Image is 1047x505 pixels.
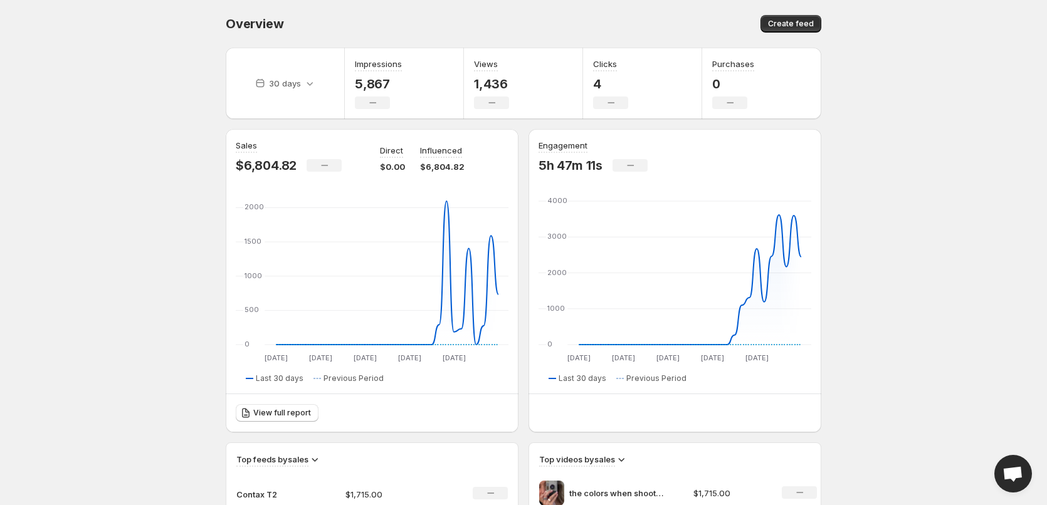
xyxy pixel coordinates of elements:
[309,353,332,362] text: [DATE]
[345,488,434,501] p: $1,715.00
[245,237,261,246] text: 1500
[236,404,318,422] a: View full report
[547,304,565,313] text: 1000
[245,271,262,280] text: 1000
[355,58,402,70] h3: Impressions
[226,16,283,31] span: Overview
[269,77,301,90] p: 30 days
[420,160,465,173] p: $6,804.82
[324,373,384,383] span: Previous Period
[994,455,1032,492] a: Open chat
[265,353,288,362] text: [DATE]
[443,353,466,362] text: [DATE]
[569,487,663,499] p: the colors when shooting on film in summer onfilm contaxt2 35mm
[745,353,769,362] text: [DATE]
[245,305,259,314] text: 500
[539,139,587,152] h3: Engagement
[253,408,311,418] span: View full report
[380,160,405,173] p: $0.00
[236,158,297,173] p: $6,804.82
[593,76,628,91] p: 4
[539,453,615,466] h3: Top videos by sales
[245,340,250,348] text: 0
[567,353,591,362] text: [DATE]
[398,353,421,362] text: [DATE]
[245,202,264,211] text: 2000
[693,487,767,499] p: $1,715.00
[474,76,509,91] p: 1,436
[236,453,308,466] h3: Top feeds by sales
[354,353,377,362] text: [DATE]
[256,373,303,383] span: Last 30 days
[760,15,821,33] button: Create feed
[236,139,257,152] h3: Sales
[626,373,687,383] span: Previous Period
[656,353,680,362] text: [DATE]
[236,488,299,501] p: Contax T2
[768,19,814,29] span: Create feed
[420,144,462,157] p: Influenced
[547,196,567,205] text: 4000
[712,58,754,70] h3: Purchases
[547,268,567,277] text: 2000
[701,353,724,362] text: [DATE]
[559,373,606,383] span: Last 30 days
[547,340,552,348] text: 0
[380,144,403,157] p: Direct
[474,58,498,70] h3: Views
[593,58,617,70] h3: Clicks
[547,232,567,241] text: 3000
[539,158,602,173] p: 5h 47m 11s
[612,353,635,362] text: [DATE]
[712,76,754,91] p: 0
[355,76,402,91] p: 5,867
